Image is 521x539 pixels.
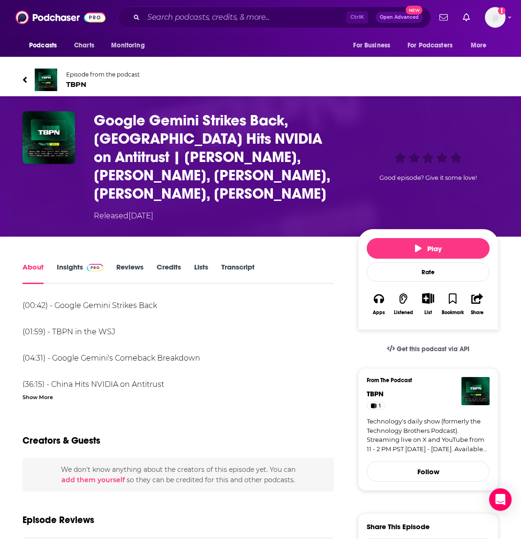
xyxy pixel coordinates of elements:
[397,345,469,353] span: Get this podcast via API
[367,238,490,259] button: Play
[347,37,402,54] button: open menu
[485,7,506,28] span: Logged in as LoriBecker
[406,6,423,15] span: New
[23,262,44,284] a: About
[424,309,432,316] div: List
[74,39,94,52] span: Charts
[94,210,153,222] div: Released [DATE]
[61,476,125,484] button: add them yourself
[442,310,464,316] div: Bookmark
[87,264,103,271] img: Podchaser Pro
[94,111,343,203] h1: Google Gemini Strikes Back, China Hits NVIDIA on Antitrust | Bill Bishop, Pete Shadbolt, Sadi Kha...
[346,11,368,23] span: Ctrl K
[29,39,57,52] span: Podcasts
[394,310,413,316] div: Listened
[465,287,490,321] button: Share
[498,7,506,15] svg: Add a profile image
[57,262,103,284] a: InsightsPodchaser Pro
[367,262,490,282] div: Rate
[436,9,452,25] a: Show notifications dropdown
[461,377,490,405] img: TBPN
[221,262,255,284] a: Transcript
[415,244,442,253] span: Play
[23,325,334,339] li: (01:59) - TBPN in the WSJ
[367,389,384,398] a: TBPN
[353,39,390,52] span: For Business
[471,310,483,316] div: Share
[116,262,143,284] a: Reviews
[23,299,334,312] li: (00:42) - Google Gemini Strikes Back
[485,7,506,28] img: User Profile
[15,8,106,26] img: Podchaser - Follow, Share and Rate Podcasts
[68,37,100,54] a: Charts
[416,287,440,321] div: Show More ButtonList
[440,287,465,321] button: Bookmark
[23,37,69,54] button: open menu
[23,352,334,365] li: (04:31) - Google Gemini's Comeback Breakdown
[66,71,140,78] span: Episode from the podcast
[157,262,181,284] a: Credits
[379,174,477,181] span: Good episode? Give it some love!
[471,39,487,52] span: More
[401,37,466,54] button: open menu
[391,287,415,321] button: Listened
[376,12,423,23] button: Open AdvancedNew
[194,262,208,284] a: Lists
[23,111,75,164] img: Google Gemini Strikes Back, China Hits NVIDIA on Antitrust | Bill Bishop, Pete Shadbolt, Sadi Kha...
[66,80,140,89] span: TBPN
[23,514,94,526] h3: Episode Reviews
[459,9,474,25] a: Show notifications dropdown
[367,287,391,321] button: Apps
[408,39,453,52] span: For Podcasters
[418,293,438,303] button: Show More Button
[143,10,346,25] input: Search podcasts, credits, & more...
[367,417,490,454] a: Technology's daily show (formerly the Technology Brothers Podcast). Streaming live on X and YouTu...
[118,7,431,28] div: Search podcasts, credits, & more...
[380,15,419,20] span: Open Advanced
[489,488,512,511] div: Open Intercom Messenger
[23,378,334,391] li: (36:15) - China Hits NVIDIA on Antitrust
[367,377,482,384] h3: From The Podcast
[23,69,498,91] a: TBPNEpisode from the podcastTBPN
[61,465,295,484] span: We don't know anything about the creators of this episode yet . You can so they can be credited f...
[379,401,381,411] span: 1
[35,69,57,91] img: TBPN
[105,37,157,54] button: open menu
[367,522,430,531] h3: Share This Episode
[367,402,385,409] a: 1
[367,461,490,482] button: Follow
[373,310,385,316] div: Apps
[23,435,100,447] h2: Creators & Guests
[379,338,477,361] a: Get this podcast via API
[111,39,144,52] span: Monitoring
[485,7,506,28] button: Show profile menu
[464,37,498,54] button: open menu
